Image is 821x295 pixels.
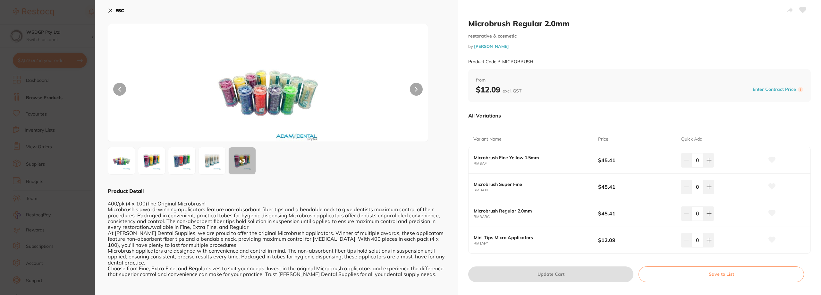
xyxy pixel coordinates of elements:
[468,112,501,119] p: All Variations
[474,155,586,160] b: Microbrush Fine Yellow 1.5mm
[229,147,256,174] div: + 3
[172,40,364,142] img: Uk9CUlVTSC5qcGc
[468,59,533,65] small: Product Code: P-MICROBRUSH
[468,266,633,282] button: Update Cart
[598,237,673,244] b: $12.09
[474,44,509,49] a: [PERSON_NAME]
[474,235,586,240] b: Mini Tips Micro Applicators
[476,77,803,83] span: from
[639,266,804,282] button: Save to List
[598,210,673,217] b: $45.41
[110,149,133,172] img: Uk9CUlVTSC5qcGc
[468,44,811,49] small: by
[474,182,586,187] b: Microbrush Super Fine
[108,195,445,283] div: 400/pk (4 x 100)The Original Microbrush! Microbrush's award-winning applicators feature non-absor...
[108,188,144,194] b: Product Detail
[140,149,163,172] img: LmpwZw
[503,88,521,94] span: excl. GST
[115,8,124,13] b: ESC
[468,33,811,39] small: restorative & cosmetic
[798,87,803,92] label: i
[681,136,702,143] p: Quick Add
[170,149,193,172] img: Ry5qcGc
[474,241,598,246] small: RMTAFY
[200,149,224,172] img: Ri5qcGc
[108,5,124,16] button: ESC
[474,188,598,192] small: RMBAXF
[598,136,608,143] p: Price
[468,19,811,28] h2: Microbrush Regular 2.0mm
[476,85,521,94] b: $12.09
[228,147,256,175] button: +3
[751,86,798,92] button: Enter Contract Price
[474,208,586,213] b: Microbrush Regular 2.0mm
[473,136,502,143] p: Variant Name
[474,161,598,166] small: RMBAF
[598,183,673,190] b: $45.41
[474,215,598,219] small: RMBARG
[598,157,673,164] b: $45.41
